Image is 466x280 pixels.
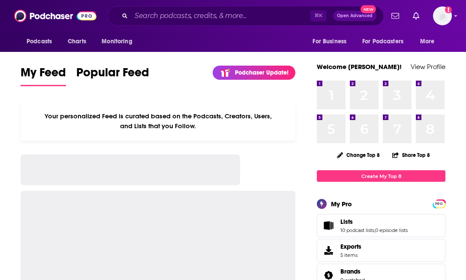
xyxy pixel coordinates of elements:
a: View Profile [411,63,445,71]
a: Create My Top 8 [317,170,445,182]
a: Brands [340,268,365,275]
a: Lists [340,218,408,226]
span: 5 items [340,252,361,258]
button: Share Top 8 [392,147,430,163]
span: More [420,36,435,48]
div: My Pro [331,200,352,208]
a: Show notifications dropdown [409,9,423,23]
a: Lists [320,220,337,232]
button: Change Top 8 [332,150,385,160]
span: Lists [340,218,353,226]
span: Brands [340,268,361,275]
span: ⌘ K [310,10,326,21]
button: Show profile menu [433,6,452,25]
button: open menu [21,33,63,50]
a: Popular Feed [76,65,149,86]
a: Charts [62,33,91,50]
a: 0 episode lists [375,227,408,233]
a: PRO [434,200,444,207]
button: open menu [96,33,143,50]
span: Popular Feed [76,65,149,85]
span: Exports [340,243,361,250]
span: For Business [313,36,346,48]
input: Search podcasts, credits, & more... [131,9,310,23]
svg: Add a profile image [445,6,452,13]
a: 10 podcast lists [340,227,374,233]
span: Exports [320,244,337,256]
span: PRO [434,201,444,207]
span: Open Advanced [337,14,373,18]
a: My Feed [21,65,66,86]
p: Podchaser Update! [235,69,289,76]
span: New [361,5,376,13]
button: open menu [357,33,416,50]
span: Monitoring [102,36,132,48]
button: open menu [414,33,445,50]
img: User Profile [433,6,452,25]
span: For Podcasters [362,36,403,48]
span: Logged in as nshort92 [433,6,452,25]
span: Lists [317,214,445,237]
a: Show notifications dropdown [388,9,403,23]
a: Welcome [PERSON_NAME]! [317,63,402,71]
span: Podcasts [27,36,52,48]
div: Search podcasts, credits, & more... [108,6,384,26]
button: open menu [307,33,357,50]
button: Open AdvancedNew [333,11,376,21]
img: Podchaser - Follow, Share and Rate Podcasts [14,8,96,24]
span: Charts [68,36,86,48]
span: My Feed [21,65,66,85]
div: Your personalized Feed is curated based on the Podcasts, Creators, Users, and Lists that you Follow. [21,102,295,141]
a: Exports [317,239,445,262]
